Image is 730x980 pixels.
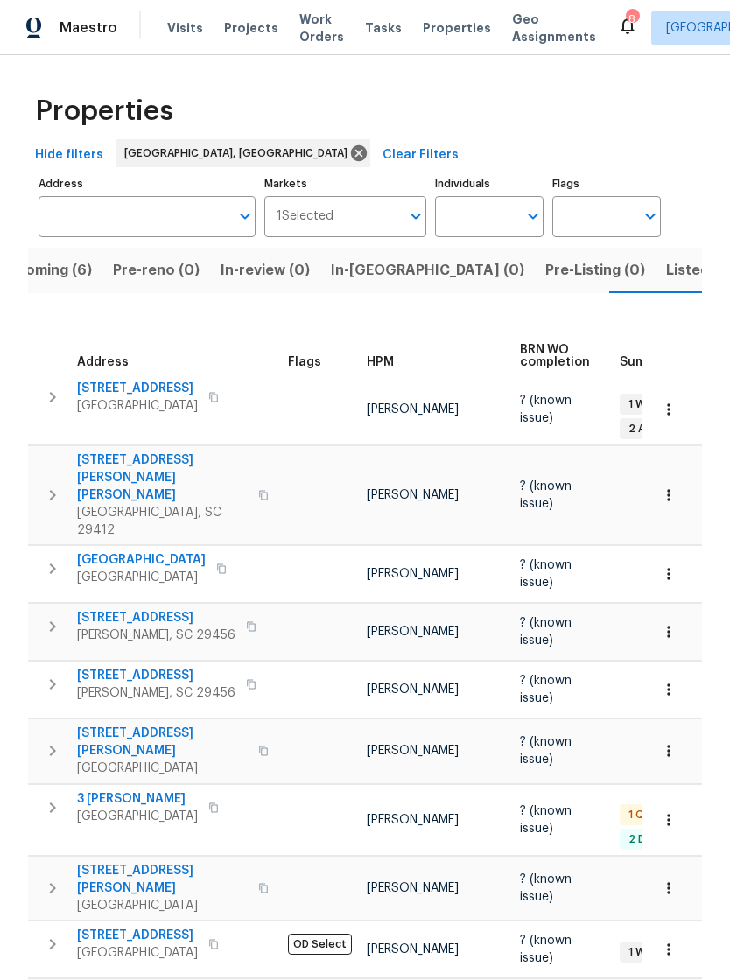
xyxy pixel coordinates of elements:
span: ? (known issue) [520,934,572,964]
span: [STREET_ADDRESS][PERSON_NAME] [77,724,248,759]
span: In-[GEOGRAPHIC_DATA] (0) [331,258,524,283]
span: [PERSON_NAME] [367,683,459,696]
span: Geo Assignments [512,10,596,45]
span: [GEOGRAPHIC_DATA] [77,759,248,777]
span: [GEOGRAPHIC_DATA] [77,551,206,569]
span: [PERSON_NAME], SC 29456 [77,626,235,644]
span: Tasks [365,22,402,34]
button: Open [233,204,257,228]
button: Open [638,204,663,228]
span: Visits [167,19,203,37]
span: [STREET_ADDRESS] [77,380,198,397]
div: 8 [626,10,638,28]
span: In-review (0) [221,258,310,283]
span: [GEOGRAPHIC_DATA] [77,397,198,415]
span: 1 Selected [277,209,333,224]
span: Hide filters [35,144,103,166]
label: Individuals [435,178,544,189]
span: [STREET_ADDRESS] [77,927,198,944]
span: [GEOGRAPHIC_DATA] [77,944,198,962]
span: [PERSON_NAME] [367,814,459,826]
span: [GEOGRAPHIC_DATA], [GEOGRAPHIC_DATA] [124,144,354,162]
span: [PERSON_NAME] [367,489,459,501]
span: [PERSON_NAME] [367,943,459,955]
label: Flags [552,178,661,189]
span: [PERSON_NAME] [367,882,459,894]
span: ? (known issue) [520,805,572,835]
span: BRN WO completion [520,344,590,368]
span: [STREET_ADDRESS][PERSON_NAME] [77,862,248,897]
span: 3 [PERSON_NAME] [77,790,198,808]
span: 2 Accepted [621,422,698,437]
span: [STREET_ADDRESS] [77,609,235,626]
div: [GEOGRAPHIC_DATA], [GEOGRAPHIC_DATA] [116,139,370,167]
span: [STREET_ADDRESS][PERSON_NAME][PERSON_NAME] [77,451,248,504]
span: OD Select [288,934,352,955]
span: 1 QC [621,808,659,822]
button: Hide filters [28,139,110,171]
span: Projects [224,19,278,37]
span: Flags [288,356,321,368]
span: Pre-reno (0) [113,258,200,283]
span: Clear Filters [383,144,459,166]
span: [GEOGRAPHIC_DATA] [77,808,198,825]
span: [PERSON_NAME] [367,403,459,416]
span: ? (known issue) [520,480,572,510]
span: Properties [35,102,173,120]
span: ? (known issue) [520,873,572,903]
span: [PERSON_NAME], SC 29456 [77,684,235,702]
span: Work Orders [299,10,344,45]
span: [GEOGRAPHIC_DATA], SC 29412 [77,504,248,539]
span: Maestro [60,19,117,37]
span: Summary [620,356,677,368]
span: ? (known issue) [520,736,572,766]
button: Clear Filters [376,139,466,171]
span: ? (known issue) [520,675,572,704]
label: Address [39,178,256,189]
label: Markets [264,178,427,189]
span: [GEOGRAPHIC_DATA] [77,569,206,586]
button: Open [521,204,545,228]
span: Pre-Listing (0) [545,258,645,283]
span: ? (known issue) [520,395,572,424]
span: [STREET_ADDRESS] [77,667,235,684]
span: Address [77,356,129,368]
span: ? (known issue) [520,559,572,589]
span: [PERSON_NAME] [367,745,459,757]
span: Properties [423,19,491,37]
span: [GEOGRAPHIC_DATA] [77,897,248,914]
span: 2 Done [621,832,672,847]
span: HPM [367,356,394,368]
span: 1 WIP [621,397,661,412]
span: [PERSON_NAME] [367,626,459,638]
span: ? (known issue) [520,617,572,647]
button: Open [404,204,428,228]
span: [PERSON_NAME] [367,568,459,580]
span: 1 WIP [621,945,661,960]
